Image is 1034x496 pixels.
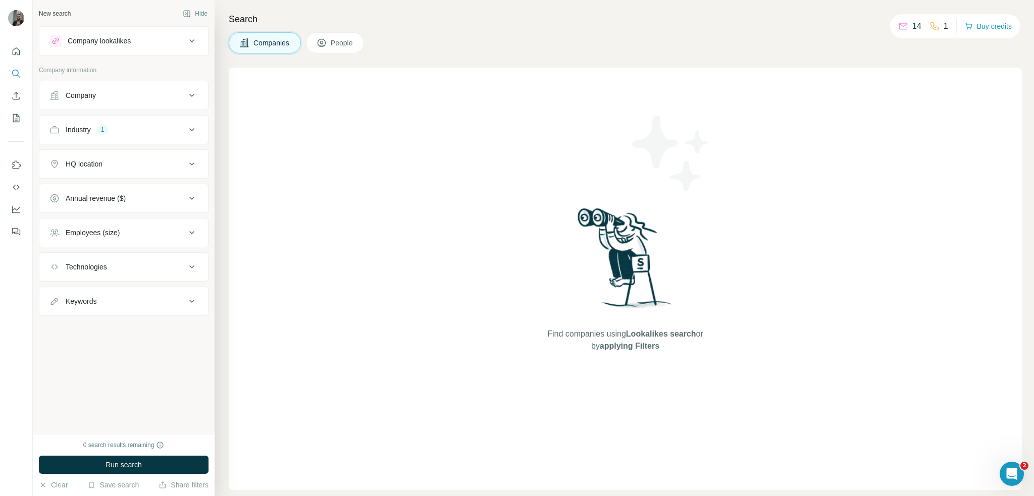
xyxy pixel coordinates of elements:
[626,108,716,199] img: Surfe Illustration - Stars
[912,20,921,32] p: 14
[39,66,209,75] p: Company information
[8,10,24,26] img: Avatar
[39,29,208,53] button: Company lookalikes
[8,87,24,105] button: Enrich CSV
[331,38,354,48] span: People
[66,262,107,272] div: Technologies
[8,223,24,241] button: Feedback
[573,205,678,318] img: Surfe Illustration - Woman searching with binoculars
[87,480,139,490] button: Save search
[39,83,208,107] button: Company
[39,152,208,176] button: HQ location
[1020,462,1028,470] span: 2
[39,118,208,142] button: Industry1
[66,296,96,306] div: Keywords
[39,186,208,210] button: Annual revenue ($)
[8,42,24,61] button: Quick start
[626,329,696,338] span: Lookalikes search
[83,440,165,450] div: 0 search results remaining
[106,460,142,470] span: Run search
[944,20,948,32] p: 1
[39,456,209,474] button: Run search
[66,228,120,238] div: Employees (size)
[544,328,706,352] span: Find companies using or by
[39,289,208,313] button: Keywords
[8,109,24,127] button: My lists
[159,480,209,490] button: Share filters
[229,12,1022,26] h4: Search
[965,19,1012,33] button: Buy credits
[66,125,91,135] div: Industry
[8,200,24,218] button: Dashboard
[66,193,126,203] div: Annual revenue ($)
[39,9,71,18] div: New search
[1000,462,1024,486] iframe: Intercom live chat
[39,255,208,279] button: Technologies
[39,480,68,490] button: Clear
[8,178,24,196] button: Use Surfe API
[600,342,659,350] span: applying Filters
[66,90,96,100] div: Company
[176,6,215,21] button: Hide
[8,65,24,83] button: Search
[68,36,131,46] div: Company lookalikes
[253,38,290,48] span: Companies
[8,156,24,174] button: Use Surfe on LinkedIn
[39,221,208,245] button: Employees (size)
[66,159,102,169] div: HQ location
[97,125,109,134] div: 1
